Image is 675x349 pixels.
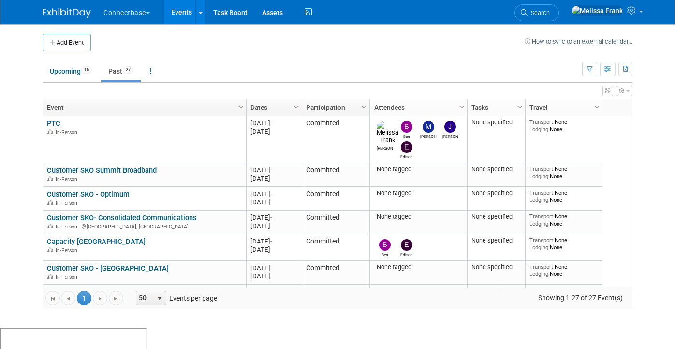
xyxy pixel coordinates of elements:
[458,104,466,111] span: Column Settings
[237,104,245,111] span: Column Settings
[43,8,91,18] img: ExhibitDay
[442,133,459,139] div: James Grant
[529,189,599,203] div: None None
[528,9,550,16] span: Search
[250,99,295,116] a: Dates
[529,166,599,180] div: None None
[47,166,157,175] a: Customer SKO Summit Broadband
[529,197,550,203] span: Lodging:
[156,295,163,303] span: select
[64,295,72,303] span: Go to the previous page
[123,66,133,74] span: 27
[516,104,524,111] span: Column Settings
[250,190,297,198] div: [DATE]
[250,119,297,127] div: [DATE]
[359,99,370,114] a: Column Settings
[514,4,559,21] a: Search
[236,99,247,114] a: Column Settings
[471,237,522,244] div: None specified
[250,213,297,222] div: [DATE]
[250,222,297,230] div: [DATE]
[270,167,272,174] span: -
[529,99,596,116] a: Travel
[529,237,555,243] span: Transport:
[293,104,300,111] span: Column Settings
[56,274,80,280] span: In-Person
[77,291,91,305] span: 1
[112,295,120,303] span: Go to the last page
[47,213,197,222] a: Customer SKO- Consolidated Communications
[401,141,412,153] img: Edison Smith-Stubbs
[47,190,130,198] a: Customer SKO - Optimum
[529,166,555,172] span: Transport:
[47,224,53,228] img: In-Person Event
[529,287,599,301] div: None None
[471,166,522,173] div: None specified
[377,121,398,144] img: Melissa Frank
[374,189,464,197] div: None tagged
[47,119,60,128] a: PTC
[43,34,91,51] button: Add Event
[292,99,302,114] a: Column Settings
[529,119,555,125] span: Transport:
[250,237,297,245] div: [DATE]
[306,99,363,116] a: Participation
[270,214,272,221] span: -
[529,119,599,133] div: None None
[525,38,632,45] a: How to sync to an external calendar...
[302,211,369,234] td: Committed
[360,104,368,111] span: Column Settings
[136,291,153,305] span: 50
[401,239,412,251] img: Edison Smith-Stubbs
[471,99,519,116] a: Tasks
[374,166,464,173] div: None tagged
[529,173,550,180] span: Lodging:
[270,190,272,197] span: -
[515,99,526,114] a: Column Settings
[56,224,80,230] span: In-Person
[47,264,169,273] a: Customer SKO - [GEOGRAPHIC_DATA]
[56,247,80,254] span: In-Person
[377,144,394,151] div: Melissa Frank
[56,200,80,206] span: In-Person
[529,220,550,227] span: Lodging:
[270,238,272,245] span: -
[47,129,53,134] img: In-Person Event
[270,120,272,127] span: -
[49,295,57,303] span: Go to the first page
[47,99,240,116] a: Event
[471,263,522,271] div: None specified
[471,287,522,295] div: None specified
[398,251,415,257] div: Edison Smith-Stubbs
[43,62,99,80] a: Upcoming16
[398,133,415,139] div: Ben Edmond
[420,133,437,139] div: Mary Ann Rose
[374,213,464,221] div: None tagged
[47,274,53,279] img: In-Person Event
[250,288,297,296] div: [DATE]
[377,251,394,257] div: Ben Edmond
[592,99,603,114] a: Column Settings
[529,213,599,227] div: None None
[93,291,107,305] a: Go to the next page
[529,213,555,220] span: Transport:
[444,121,456,133] img: James Grant
[401,121,412,133] img: Ben Edmond
[529,244,550,251] span: Lodging:
[302,116,369,163] td: Committed
[270,264,272,272] span: -
[47,237,146,246] a: Capacity [GEOGRAPHIC_DATA]
[529,291,632,304] span: Showing 1-27 of 27 Event(s)
[47,176,53,181] img: In-Person Event
[374,263,464,271] div: None tagged
[457,99,468,114] a: Column Settings
[56,129,80,136] span: In-Person
[471,189,522,197] div: None specified
[302,285,369,311] td: Committed
[471,213,522,221] div: None specified
[529,263,599,277] div: None None
[529,271,550,277] span: Lodging:
[302,187,369,211] td: Committed
[302,234,369,261] td: Committed
[529,263,555,270] span: Transport:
